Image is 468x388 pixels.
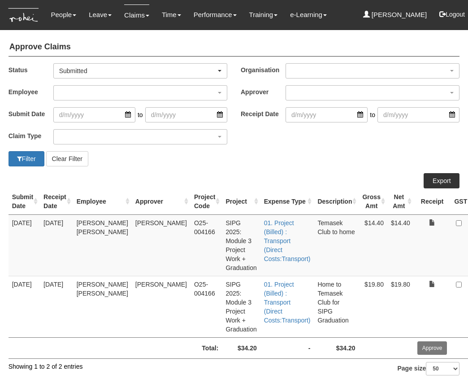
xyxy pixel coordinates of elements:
input: d/m/yyyy [286,107,368,122]
a: Time [162,4,181,25]
label: Claim Type [9,129,53,142]
th: Project : activate to sort column ascending [222,188,260,215]
td: Total: [73,337,222,358]
td: O25-004166 [191,276,222,337]
label: Status [9,63,53,76]
td: Home to Temasek Club for SIPG Graduation [314,276,359,337]
th: Receipt [414,188,451,215]
td: $19.80 [359,276,387,337]
a: Performance [194,4,237,25]
label: Employee [9,85,53,98]
td: [PERSON_NAME] [PERSON_NAME] [73,214,132,276]
td: [PERSON_NAME] [132,214,191,276]
button: Submitted [53,63,227,78]
td: $14.40 [387,214,414,276]
input: d/m/yyyy [145,107,227,122]
a: Leave [89,4,112,25]
input: Approve [417,341,447,355]
th: Net Amt : activate to sort column ascending [387,188,414,215]
td: SIPG 2025: Module 3 Project Work + Graduation [222,214,260,276]
a: Training [249,4,278,25]
th: Employee : activate to sort column ascending [73,188,132,215]
td: $19.80 [387,276,414,337]
th: Approver : activate to sort column ascending [132,188,191,215]
button: Clear Filter [46,151,88,166]
label: Approver [241,85,286,98]
td: O25-004166 [191,214,222,276]
label: Organisation [241,63,286,76]
input: d/m/yyyy [377,107,459,122]
input: d/m/yyyy [53,107,135,122]
label: Receipt Date [241,107,286,120]
h4: Approve Claims [9,38,460,57]
td: [DATE] [9,276,40,337]
td: SIPG 2025: Module 3 Project Work + Graduation [222,276,260,337]
th: GST [451,188,467,215]
th: Project Code : activate to sort column ascending [191,188,222,215]
td: [DATE] [9,214,40,276]
a: e-Learning [290,4,327,25]
button: Filter [9,151,44,166]
th: Description : activate to sort column ascending [314,188,359,215]
td: $34.20 [222,337,260,358]
td: $14.40 [359,214,387,276]
span: to [135,107,145,122]
th: Expense Type : activate to sort column ascending [260,188,314,215]
a: People [51,4,76,25]
a: Export [424,173,459,188]
span: to [368,107,377,122]
td: [PERSON_NAME] [132,276,191,337]
td: $34.20 [314,337,359,358]
label: Page size [398,362,460,375]
a: 01. Project (Billed) : Transport (Direct Costs:Transport) [264,219,311,262]
td: [PERSON_NAME] [PERSON_NAME] [73,276,132,337]
a: Claims [124,4,149,26]
label: Submit Date [9,107,53,120]
th: Receipt Date : activate to sort column ascending [40,188,73,215]
select: Page size [426,362,459,375]
td: Temasek Club to home [314,214,359,276]
div: Submitted [59,66,216,75]
td: [DATE] [40,214,73,276]
th: Gross Amt : activate to sort column ascending [359,188,387,215]
a: 01. Project (Billed) : Transport (Direct Costs:Transport) [264,281,311,324]
td: [DATE] [40,276,73,337]
th: Submit Date : activate to sort column ascending [9,188,40,215]
a: [PERSON_NAME] [363,4,427,25]
td: - [260,337,314,358]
